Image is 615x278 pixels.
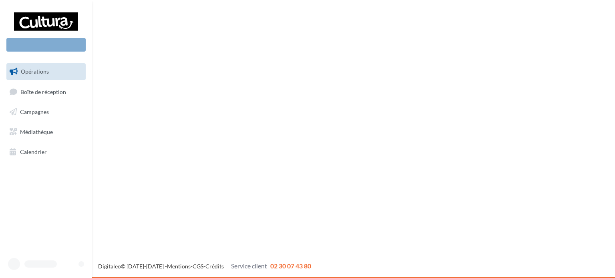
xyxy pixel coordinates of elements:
[5,63,87,80] a: Opérations
[205,263,224,270] a: Crédits
[6,38,86,52] div: Nouvelle campagne
[5,83,87,100] a: Boîte de réception
[5,104,87,120] a: Campagnes
[20,88,66,95] span: Boîte de réception
[21,68,49,75] span: Opérations
[20,148,47,155] span: Calendrier
[231,262,267,270] span: Service client
[98,263,311,270] span: © [DATE]-[DATE] - - -
[20,108,49,115] span: Campagnes
[5,144,87,160] a: Calendrier
[193,263,203,270] a: CGS
[5,124,87,140] a: Médiathèque
[20,128,53,135] span: Médiathèque
[167,263,191,270] a: Mentions
[270,262,311,270] span: 02 30 07 43 80
[98,263,121,270] a: Digitaleo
